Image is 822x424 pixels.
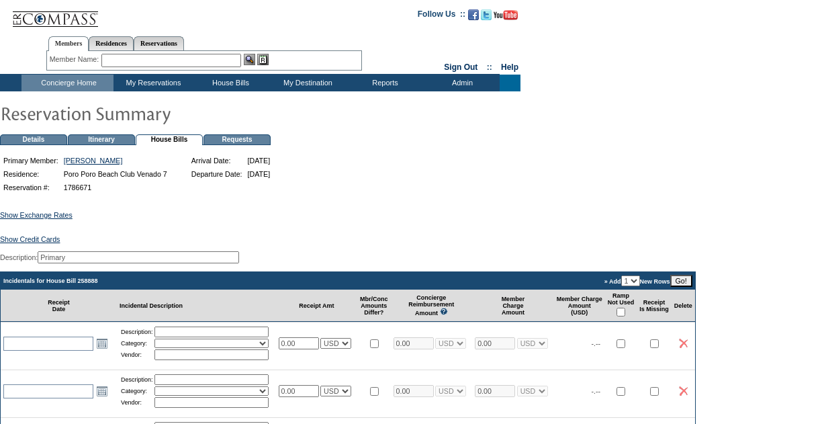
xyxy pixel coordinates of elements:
td: House Bills [191,75,268,91]
td: Category: [121,339,153,348]
td: House Bills [136,134,203,145]
img: Subscribe to our YouTube Channel [494,10,518,20]
span: -.-- [592,387,601,395]
td: [DATE] [246,155,273,167]
td: Concierge Home [21,75,113,91]
td: » Add New Rows [391,272,695,290]
td: Member Charge Amount (USD) [554,290,605,322]
td: Reservation #: [1,181,60,194]
span: :: [487,62,492,72]
td: Residence: [1,168,60,180]
td: Admin [422,75,500,91]
img: View [244,54,255,65]
a: Residences [89,36,134,50]
td: Vendor: [121,349,153,360]
td: Departure Date: [189,168,244,180]
td: My Destination [268,75,345,91]
td: My Reservations [113,75,191,91]
td: Requests [203,134,271,145]
td: Receipt Amt [276,290,358,322]
td: Itinerary [68,134,135,145]
img: Reservations [257,54,269,65]
td: Category: [121,386,153,396]
td: Member Charge Amount [472,290,554,322]
td: Follow Us :: [418,8,465,24]
td: Primary Member: [1,155,60,167]
a: Help [501,62,518,72]
a: Sign Out [444,62,477,72]
td: Mbr/Conc Amounts Differ? [357,290,391,322]
span: -.-- [592,339,601,347]
td: Reports [345,75,422,91]
img: Become our fan on Facebook [468,9,479,20]
a: Members [48,36,89,51]
a: Open the calendar popup. [95,384,109,398]
a: Follow us on Twitter [481,13,492,22]
td: 1786671 [62,181,169,194]
td: Ramp Not Used [605,290,637,322]
a: Subscribe to our YouTube Channel [494,13,518,22]
td: Receipt Date [1,290,117,322]
td: Description: [121,374,153,385]
td: Incidental Description [117,290,276,322]
a: Open the calendar popup. [95,336,109,351]
img: questionMark_lightBlue.gif [440,308,448,315]
a: Become our fan on Facebook [468,13,479,22]
td: Delete [672,290,695,322]
input: Go! [670,275,692,287]
img: Follow us on Twitter [481,9,492,20]
td: Receipt Is Missing [637,290,672,322]
td: Incidentals for House Bill 258888 [1,272,391,290]
td: Description: [121,327,153,337]
img: icon_delete2.gif [679,386,688,396]
img: icon_delete2.gif [679,339,688,348]
a: [PERSON_NAME] [64,157,123,165]
a: Reservations [134,36,184,50]
td: Arrival Date: [189,155,244,167]
td: Concierge Reimbursement Amount [391,290,473,322]
td: Poro Poro Beach Club Venado 7 [62,168,169,180]
div: Member Name: [50,54,101,65]
td: [DATE] [246,168,273,180]
td: Vendor: [121,397,153,408]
